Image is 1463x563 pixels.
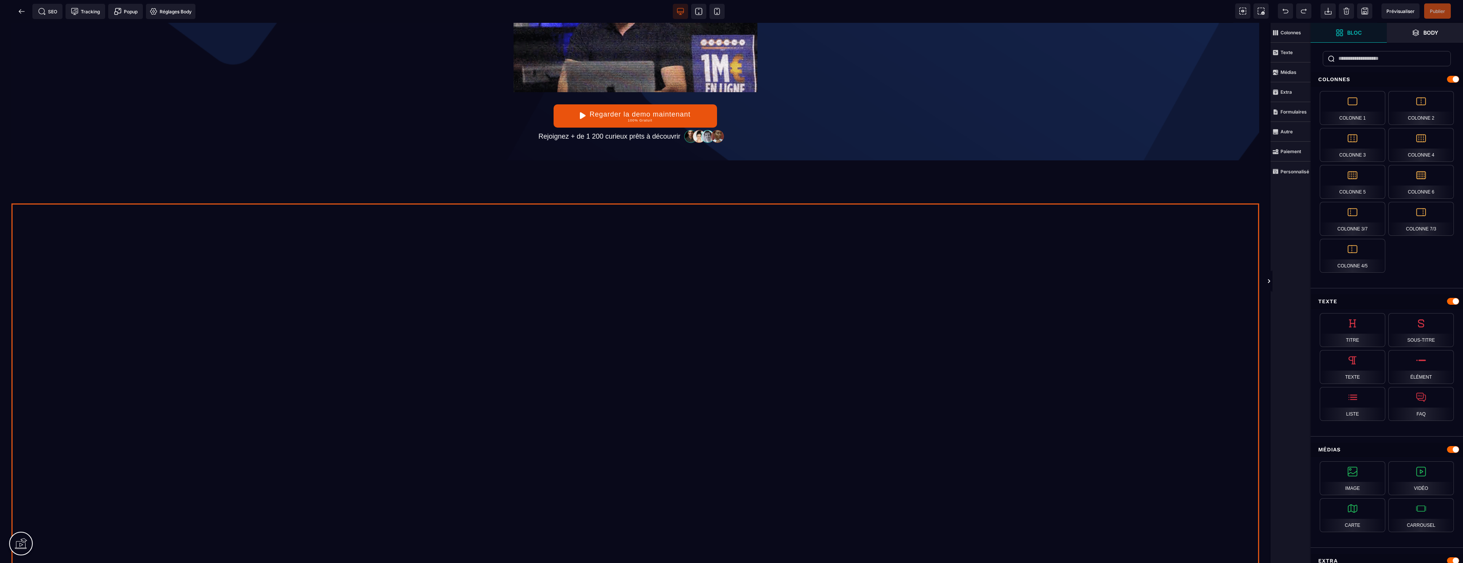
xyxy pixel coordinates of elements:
[1320,128,1385,162] div: Colonne 3
[71,8,100,15] span: Tracking
[150,8,192,15] span: Réglages Body
[1271,122,1311,142] span: Autre
[1320,91,1385,125] div: Colonne 1
[114,8,138,15] span: Popup
[1281,89,1292,95] strong: Extra
[1388,387,1454,421] div: FAQ
[1281,69,1297,75] strong: Médias
[1347,30,1362,35] strong: Bloc
[1386,8,1415,14] span: Prévisualiser
[1281,129,1293,134] strong: Autre
[1278,3,1293,19] span: Défaire
[691,4,706,19] span: Voir tablette
[1281,149,1301,154] strong: Paiement
[1311,72,1463,86] div: Colonnes
[1320,350,1385,384] div: Texte
[536,108,682,120] text: Rejoignez + de 1 200 curieux prêts à découvrir
[1387,23,1463,43] span: Ouvrir les calques
[1311,294,1463,309] div: Texte
[673,4,688,19] span: Voir bureau
[1357,3,1372,19] span: Enregistrer
[1271,162,1311,181] span: Personnalisé
[1235,3,1250,19] span: Voir les composants
[1388,91,1454,125] div: Colonne 2
[1388,461,1454,495] div: Vidéo
[14,4,29,19] span: Retour
[1320,387,1385,421] div: Liste
[1311,23,1387,43] span: Ouvrir les blocs
[1271,82,1311,102] span: Extra
[1271,102,1311,122] span: Formulaires
[1311,443,1463,457] div: Médias
[1271,142,1311,162] span: Paiement
[1281,50,1293,55] strong: Texte
[1253,3,1269,19] span: Capture d'écran
[1311,270,1318,293] span: Afficher les vues
[1388,202,1454,236] div: Colonne 7/3
[1430,8,1445,14] span: Publier
[1388,313,1454,347] div: Sous-titre
[1281,169,1309,174] strong: Personnalisé
[38,8,57,15] span: SEO
[1320,498,1385,532] div: Carte
[1281,109,1307,115] strong: Formulaires
[1388,128,1454,162] div: Colonne 4
[554,82,717,105] button: Regarder la demo maintenant100% Gratuit
[32,4,62,19] span: Métadata SEO
[1320,313,1385,347] div: Titre
[1424,3,1451,19] span: Enregistrer le contenu
[1320,165,1385,199] div: Colonne 5
[709,4,725,19] span: Voir mobile
[66,4,105,19] span: Code de suivi
[146,4,195,19] span: Favicon
[1339,3,1354,19] span: Nettoyage
[1271,23,1311,43] span: Colonnes
[1296,3,1311,19] span: Rétablir
[1281,30,1301,35] strong: Colonnes
[1320,202,1385,236] div: Colonne 3/7
[1388,165,1454,199] div: Colonne 6
[1271,62,1311,82] span: Médias
[1321,3,1336,19] span: Importer
[1388,350,1454,384] div: Élément
[1320,461,1385,495] div: Image
[1381,3,1420,19] span: Aperçu
[1271,43,1311,62] span: Texte
[108,4,143,19] span: Créer une alerte modale
[1423,30,1438,35] strong: Body
[682,107,727,120] img: 32586e8465b4242308ef789b458fc82f_community-people.png
[1320,239,1385,273] div: Colonne 4/5
[1388,498,1454,532] div: Carrousel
